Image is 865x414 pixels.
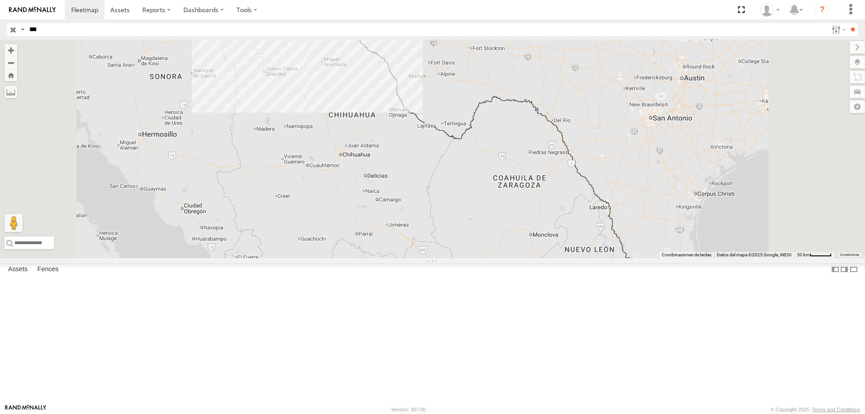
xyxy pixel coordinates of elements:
[797,252,810,257] span: 50 km
[19,23,26,36] label: Search Query
[812,407,860,412] a: Terms and Conditions
[828,23,847,36] label: Search Filter Options
[9,7,56,13] img: rand-logo.svg
[757,3,783,17] div: MANUEL HERNANDEZ
[4,263,32,276] label: Assets
[815,3,829,17] i: ?
[840,253,859,257] a: Condiciones (se abre en una nueva pestaña)
[794,252,834,258] button: Escala del mapa: 50 km por 45 píxeles
[850,100,865,113] label: Map Settings
[840,263,849,276] label: Dock Summary Table to the Right
[5,44,17,56] button: Zoom in
[662,252,711,258] button: Combinaciones de teclas
[5,86,17,98] label: Measure
[5,405,46,414] a: Visit our Website
[5,69,17,81] button: Zoom Home
[831,263,840,276] label: Dock Summary Table to the Left
[5,56,17,69] button: Zoom out
[717,252,792,257] span: Datos del mapa ©2025 Google, INEGI
[33,263,63,276] label: Fences
[770,407,860,412] div: © Copyright 2025 -
[849,263,858,276] label: Hide Summary Table
[392,407,426,412] div: Version: 307.00
[5,214,23,232] button: Arrastra el hombrecito naranja al mapa para abrir Street View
